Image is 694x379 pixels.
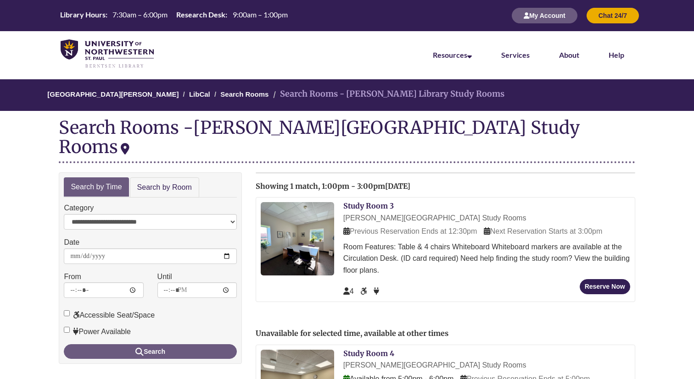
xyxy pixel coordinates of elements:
label: Accessible Seat/Space [64,309,155,321]
div: [PERSON_NAME][GEOGRAPHIC_DATA] Study Rooms [59,116,580,158]
label: Until [157,271,172,283]
a: Resources [433,50,472,59]
span: Previous Reservation Ends at 12:30pm [343,227,477,235]
div: Search Rooms - [59,118,635,163]
h2: Showing 1 match [256,182,635,191]
a: Help [609,50,624,59]
a: Search Rooms [220,90,269,98]
img: UNWSP Library Logo [61,39,154,69]
input: Accessible Seat/Space [64,310,70,316]
button: Search [64,344,236,359]
label: Category [64,202,94,214]
input: Power Available [64,327,70,333]
label: From [64,271,81,283]
button: Reserve Now [580,279,630,294]
table: Hours Today [56,10,291,21]
a: Study Room 4 [343,349,394,358]
a: Services [501,50,530,59]
div: [PERSON_NAME][GEOGRAPHIC_DATA] Study Rooms [343,212,630,224]
a: LibCal [189,90,210,98]
a: My Account [512,11,577,19]
a: Study Room 3 [343,201,394,210]
a: About [559,50,579,59]
li: Search Rooms - [PERSON_NAME] Library Study Rooms [271,88,504,101]
a: Search by Time [64,177,129,197]
div: [PERSON_NAME][GEOGRAPHIC_DATA] Study Rooms [343,359,630,371]
a: Hours Today [56,10,291,22]
a: [GEOGRAPHIC_DATA][PERSON_NAME] [47,90,179,98]
label: Power Available [64,326,131,338]
nav: Breadcrumb [59,79,635,111]
h2: Unavailable for selected time, available at other times [256,330,635,338]
span: , 1:00pm - 3:00pm[DATE] [318,181,410,191]
th: Research Desk: [173,10,229,20]
span: Next Reservation Starts at 3:00pm [484,227,603,235]
label: Date [64,236,79,248]
span: 7:30am – 6:00pm [112,10,168,19]
button: Chat 24/7 [587,8,639,23]
a: Search by Room [130,177,199,198]
span: Accessible Seat/Space [360,287,369,295]
span: Power Available [374,287,379,295]
div: Room Features: Table & 4 chairs Whiteboard Whiteboard markers are available at the Circulation De... [343,241,630,276]
span: The capacity of this space [343,287,354,295]
a: Chat 24/7 [587,11,639,19]
button: My Account [512,8,577,23]
img: Study Room 3 [261,202,334,275]
th: Library Hours: [56,10,109,20]
span: 9:00am – 1:00pm [233,10,288,19]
